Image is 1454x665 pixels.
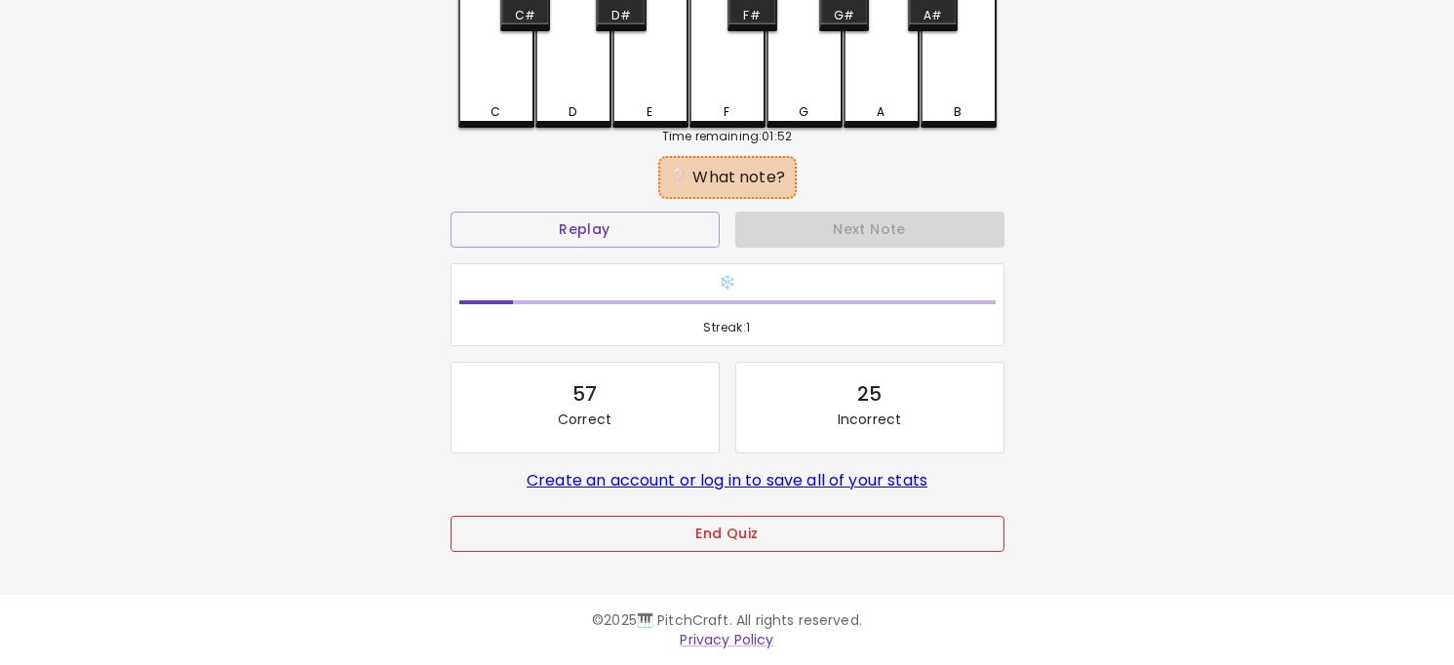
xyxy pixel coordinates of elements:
a: Privacy Policy [680,630,773,649]
div: ❔ What note? [668,166,787,189]
div: A [877,103,884,121]
h6: ❄️ [459,272,996,293]
div: Time remaining: 01:52 [458,128,997,145]
button: End Quiz [451,516,1004,552]
div: F [724,103,729,121]
button: Replay [451,212,720,248]
span: Streak: 1 [459,318,996,337]
div: C [491,103,500,121]
div: D# [611,7,630,24]
div: B [954,103,962,121]
div: D [569,103,576,121]
div: G# [834,7,854,24]
div: E [647,103,652,121]
a: Create an account or log in to save all of your stats [527,469,927,491]
div: 57 [572,378,597,410]
div: C# [515,7,535,24]
p: Incorrect [838,410,901,429]
div: 25 [857,378,882,410]
div: F# [743,7,760,24]
p: Correct [558,410,611,429]
p: © 2025 🎹 PitchCraft. All rights reserved. [166,610,1289,630]
div: A# [923,7,942,24]
div: G [799,103,808,121]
